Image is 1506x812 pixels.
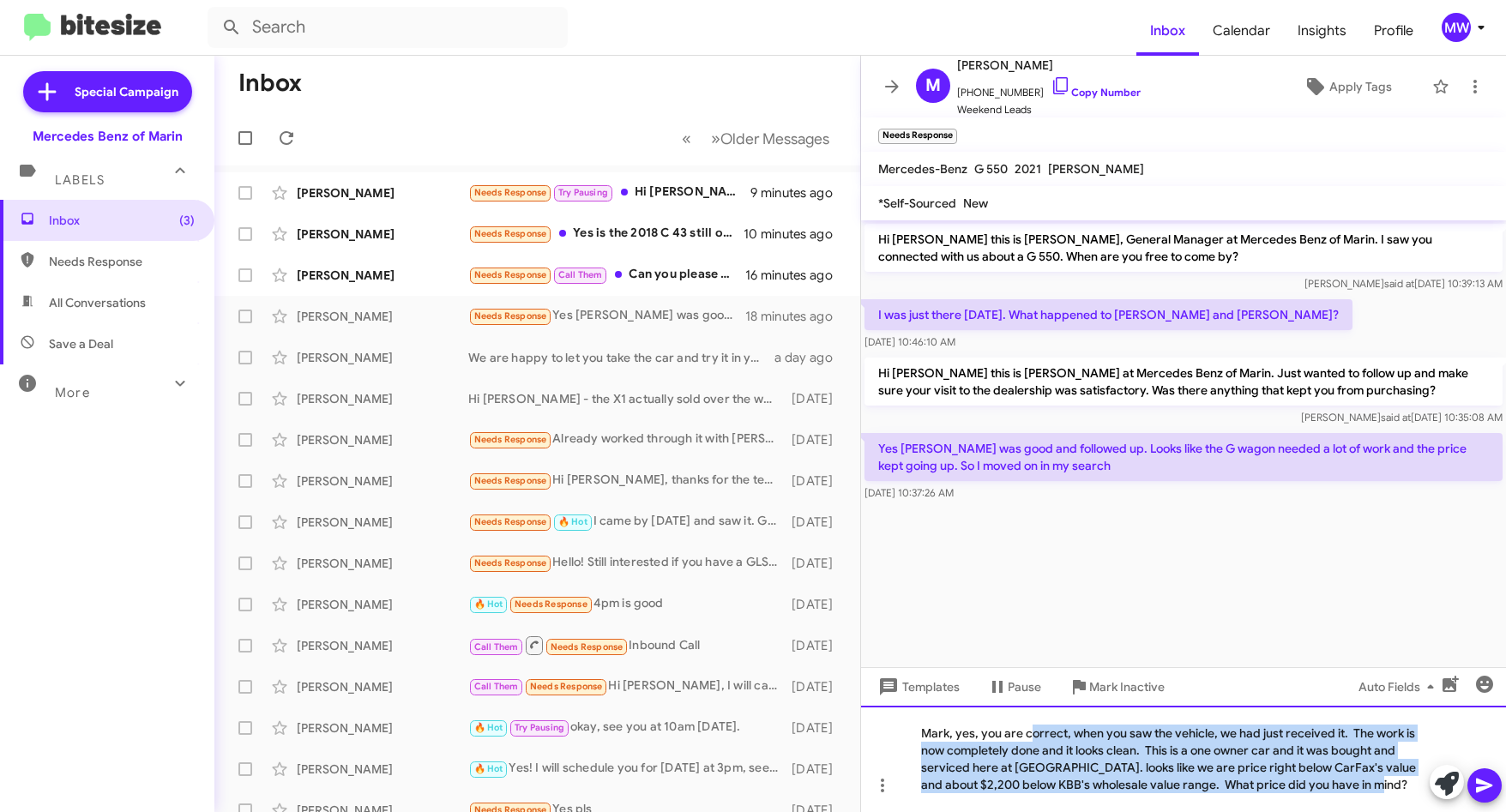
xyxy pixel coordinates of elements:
[297,514,468,531] div: [PERSON_NAME]
[468,718,787,737] div: okay, see you at 10am [DATE].
[468,471,787,490] div: Hi [PERSON_NAME], thanks for the text. Before visiting, the lease quote is needed for a 2025 EQS ...
[701,121,840,156] button: Next
[875,671,960,702] span: Templates
[864,486,954,499] span: [DATE] 10:37:26 AM
[1199,6,1284,56] a: Calendar
[963,195,988,211] span: New
[297,678,468,695] div: [PERSON_NAME]
[1442,13,1471,42] div: MW
[745,308,846,325] div: 18 minutes ago
[468,553,787,573] div: Hello! Still interested if you have a GLS450 executive rear and exclusive trim. Let me know
[468,430,787,449] div: Already worked through it with [PERSON_NAME]. Unfortunately, it won't work out for me, but I do g...
[682,128,691,149] span: «
[238,69,302,97] h1: Inbox
[530,681,603,692] span: Needs Response
[551,641,623,653] span: Needs Response
[861,706,1506,812] div: Mark, yes, you are correct, when you saw the vehicle, we had just received it. The work is now co...
[1284,6,1360,56] a: Insights
[468,349,774,366] div: We are happy to let you take the car and try it in your garage. If it doesn't work out because of...
[1360,6,1427,56] a: Profile
[864,335,955,348] span: [DATE] 10:46:10 AM
[474,516,547,527] span: Needs Response
[208,7,568,48] input: Search
[1358,671,1441,702] span: Auto Fields
[297,555,468,572] div: [PERSON_NAME]
[474,557,547,568] span: Needs Response
[297,472,468,490] div: [PERSON_NAME]
[297,267,468,284] div: [PERSON_NAME]
[297,596,468,613] div: [PERSON_NAME]
[474,269,547,280] span: Needs Response
[297,637,468,654] div: [PERSON_NAME]
[468,594,787,614] div: 4pm is good
[468,265,745,285] div: Can you please call me at [PHONE_NUMBER]
[1381,411,1411,424] span: said at
[49,335,113,352] span: Save a Deal
[787,719,846,737] div: [DATE]
[297,308,468,325] div: [PERSON_NAME]
[787,472,846,490] div: [DATE]
[297,431,468,448] div: [PERSON_NAME]
[297,719,468,737] div: [PERSON_NAME]
[750,184,846,201] div: 9 minutes ago
[711,128,720,149] span: »
[787,390,846,407] div: [DATE]
[957,75,1141,101] span: [PHONE_NUMBER]
[1345,671,1455,702] button: Auto Fields
[474,187,547,198] span: Needs Response
[474,475,547,486] span: Needs Response
[468,306,745,326] div: Yes [PERSON_NAME] was good and followed up. Looks like the G wagon needed a lot of work and the p...
[787,596,846,613] div: [DATE]
[745,267,846,284] div: 16 minutes ago
[1051,86,1141,99] a: Copy Number
[474,434,547,445] span: Needs Response
[1055,671,1178,702] button: Mark Inactive
[925,72,941,99] span: M
[1136,6,1199,56] span: Inbox
[1301,411,1503,424] span: [PERSON_NAME] [DATE] 10:35:08 AM
[878,195,956,211] span: *Self-Sourced
[744,226,846,243] div: 10 minutes ago
[468,512,787,532] div: I came by [DATE] and saw it. Going to pass thanks.
[474,598,503,610] span: 🔥 Hot
[297,390,468,407] div: [PERSON_NAME]
[1329,71,1392,102] span: Apply Tags
[468,635,787,656] div: Inbound Call
[1015,161,1041,177] span: 2021
[1304,277,1503,290] span: [PERSON_NAME] [DATE] 10:39:13 AM
[974,161,1008,177] span: G 550
[878,161,967,177] span: Mercedes-Benz
[1089,671,1165,702] span: Mark Inactive
[720,129,829,148] span: Older Messages
[1427,13,1487,42] button: MW
[558,187,608,198] span: Try Pausing
[787,637,846,654] div: [DATE]
[474,228,547,239] span: Needs Response
[474,763,503,774] span: 🔥 Hot
[297,184,468,201] div: [PERSON_NAME]
[957,55,1141,75] span: [PERSON_NAME]
[468,224,744,244] div: Yes is the 2018 C 43 still on the market?
[672,121,840,156] nav: Page navigation example
[1384,277,1414,290] span: said at
[558,269,603,280] span: Call Them
[864,358,1503,406] p: Hi [PERSON_NAME] this is [PERSON_NAME] at Mercedes Benz of Marin. Just wanted to follow up and ma...
[672,121,702,156] button: Previous
[49,253,195,270] span: Needs Response
[957,101,1141,118] span: Weekend Leads
[864,299,1352,330] p: I was just there [DATE]. What happened to [PERSON_NAME] and [PERSON_NAME]?
[864,433,1503,481] p: Yes [PERSON_NAME] was good and followed up. Looks like the G wagon needed a lot of work and the p...
[468,183,750,202] div: Hi [PERSON_NAME], thanks for reaching out. Yes everything was fine, [PERSON_NAME] did a great job...
[297,226,468,243] div: [PERSON_NAME]
[474,681,519,692] span: Call Them
[297,761,468,778] div: [PERSON_NAME]
[474,310,547,322] span: Needs Response
[878,129,957,144] small: Needs Response
[787,514,846,531] div: [DATE]
[297,349,468,366] div: [PERSON_NAME]
[468,390,787,407] div: Hi [PERSON_NAME] - the X1 actually sold over the weekend, sorry! Good luck in your search.
[55,385,90,400] span: More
